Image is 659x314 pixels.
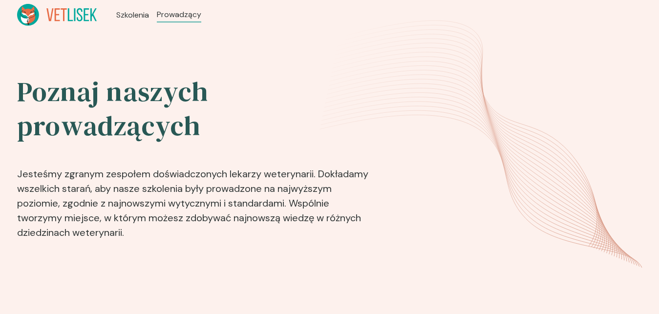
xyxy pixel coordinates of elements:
h2: Poznaj naszych prowadzących [17,75,374,143]
a: Szkolenia [116,9,149,21]
a: Prowadzący [157,9,201,21]
p: Jesteśmy zgranym zespołem doświadczonych lekarzy weterynarii. Dokładamy wszelkich starań, aby nas... [17,151,374,244]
